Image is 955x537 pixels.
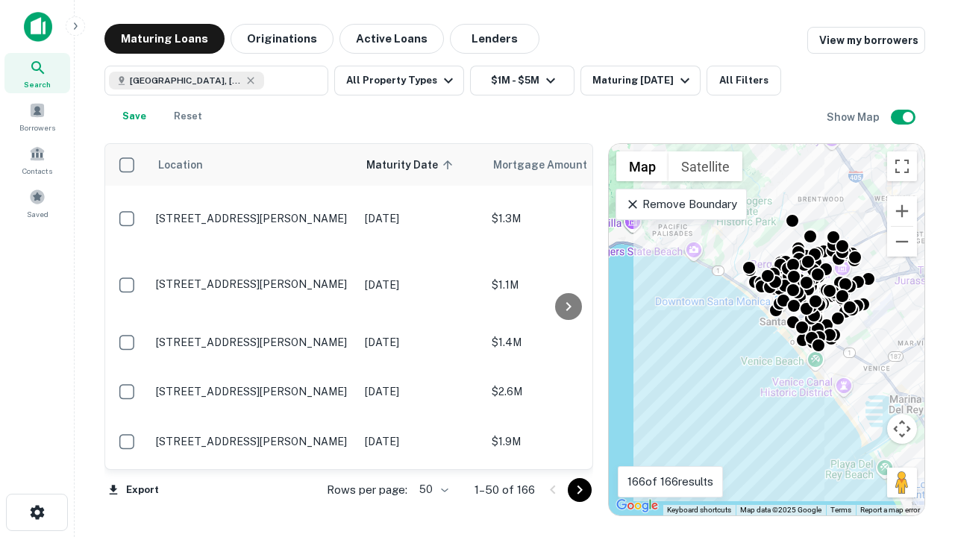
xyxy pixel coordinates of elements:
p: [DATE] [365,334,477,351]
th: Mortgage Amount [484,144,648,186]
a: Search [4,53,70,93]
a: View my borrowers [807,27,925,54]
th: Location [148,144,357,186]
p: [DATE] [365,383,477,400]
p: [DATE] [365,433,477,450]
p: [STREET_ADDRESS][PERSON_NAME] [156,385,350,398]
button: Keyboard shortcuts [667,505,731,515]
span: [GEOGRAPHIC_DATA], [GEOGRAPHIC_DATA], [GEOGRAPHIC_DATA] [130,74,242,87]
div: 50 [413,479,451,500]
a: Contacts [4,139,70,180]
span: Saved [27,208,48,220]
p: Remove Boundary [625,195,736,213]
button: $1M - $5M [470,66,574,95]
span: Contacts [22,165,52,177]
button: Map camera controls [887,414,917,444]
p: [DATE] [365,277,477,293]
span: Search [24,78,51,90]
button: All Property Types [334,66,464,95]
button: Zoom in [887,196,917,226]
p: $1.1M [492,277,641,293]
p: 1–50 of 166 [475,481,535,499]
p: 166 of 166 results [627,473,713,491]
button: Active Loans [339,24,444,54]
button: Toggle fullscreen view [887,151,917,181]
img: Google [613,496,662,515]
a: Saved [4,183,70,223]
button: Show satellite imagery [668,151,742,181]
span: Location [157,156,203,174]
button: Originations [231,24,334,54]
p: [STREET_ADDRESS][PERSON_NAME] [156,277,350,291]
p: $1.9M [492,433,641,450]
button: Export [104,479,163,501]
p: [STREET_ADDRESS][PERSON_NAME] [156,435,350,448]
a: Borrowers [4,96,70,136]
a: Report a map error [860,506,920,514]
p: $2.6M [492,383,641,400]
button: Reset [164,101,212,131]
button: Zoom out [887,227,917,257]
a: Terms [830,506,851,514]
p: Rows per page: [327,481,407,499]
button: Maturing Loans [104,24,225,54]
h6: Show Map [827,109,882,125]
p: $1.3M [492,210,641,227]
button: Save your search to get updates of matches that match your search criteria. [110,101,158,131]
p: $1.4M [492,334,641,351]
button: Go to next page [568,478,592,502]
span: Map data ©2025 Google [740,506,821,514]
div: Maturing [DATE] [592,72,694,89]
span: Borrowers [19,122,55,134]
span: Mortgage Amount [493,156,607,174]
p: [STREET_ADDRESS][PERSON_NAME] [156,212,350,225]
iframe: Chat Widget [880,418,955,489]
span: Maturity Date [366,156,457,174]
th: Maturity Date [357,144,484,186]
div: 0 0 [609,144,924,515]
button: All Filters [707,66,781,95]
img: capitalize-icon.png [24,12,52,42]
button: Lenders [450,24,539,54]
p: [STREET_ADDRESS][PERSON_NAME] [156,336,350,349]
p: [DATE] [365,210,477,227]
button: Maturing [DATE] [580,66,701,95]
button: Show street map [616,151,668,181]
a: Open this area in Google Maps (opens a new window) [613,496,662,515]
